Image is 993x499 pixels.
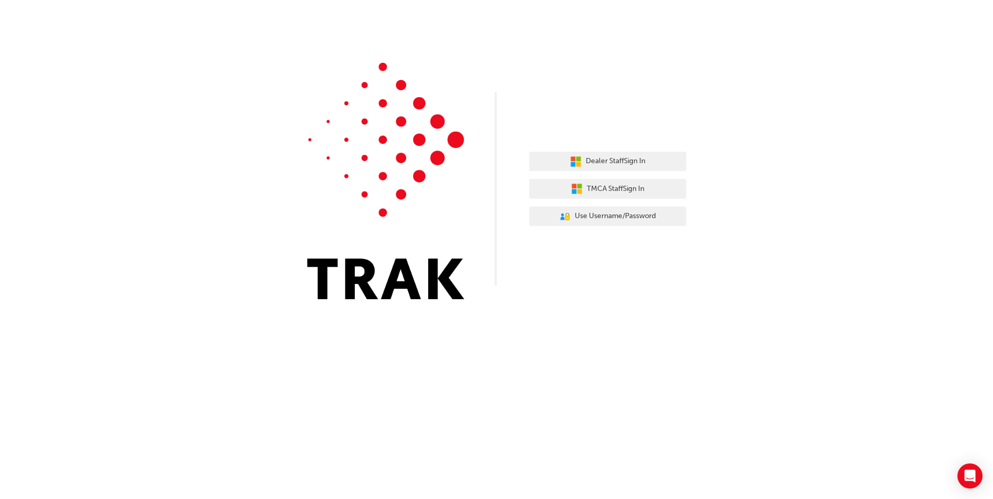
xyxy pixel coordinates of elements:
img: Trak [307,63,464,299]
span: Dealer Staff Sign In [586,155,645,167]
button: Use Username/Password [529,207,686,226]
span: Use Username/Password [575,210,656,222]
button: TMCA StaffSign In [529,179,686,199]
button: Dealer StaffSign In [529,152,686,172]
span: TMCA Staff Sign In [587,183,644,195]
div: Open Intercom Messenger [957,463,983,489]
